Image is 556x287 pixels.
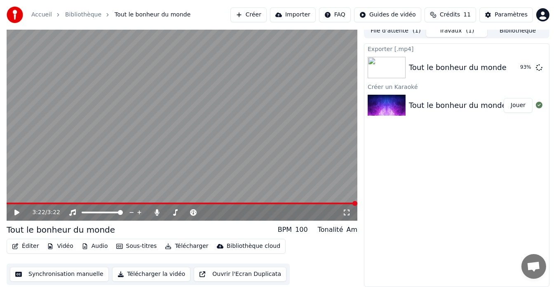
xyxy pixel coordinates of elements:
div: Am [346,225,357,235]
button: Télécharger la vidéo [112,267,191,282]
a: Accueil [31,11,52,19]
a: Ouvrir le chat [521,254,546,279]
div: 100 [295,225,308,235]
button: Ouvrir l'Ecran Duplicata [194,267,286,282]
button: File d'attente [365,25,426,37]
button: Crédits11 [425,7,476,22]
div: Tout le bonheur du monde [409,100,507,111]
button: Jouer [504,98,533,113]
span: ( 1 ) [413,27,421,35]
button: Guides de vidéo [354,7,421,22]
button: Travaux [426,25,487,37]
span: 3:22 [32,208,45,217]
div: 93 % [520,64,533,71]
div: Tout le bonheur du monde [7,224,115,236]
button: Paramètres [479,7,533,22]
button: Audio [78,240,111,252]
div: / [32,208,52,217]
span: 3:22 [47,208,60,217]
img: youka [7,7,23,23]
button: Vidéo [44,240,76,252]
span: ( 1 ) [466,27,474,35]
span: Tout le bonheur du monde [115,11,190,19]
button: Bibliothèque [487,25,548,37]
button: Importer [270,7,316,22]
button: FAQ [319,7,351,22]
span: 11 [463,11,471,19]
a: Bibliothèque [65,11,101,19]
nav: breadcrumb [31,11,190,19]
div: Créer un Karaoké [364,82,549,91]
button: Télécharger [162,240,211,252]
div: Bibliothèque cloud [227,242,280,250]
div: Paramètres [495,11,528,19]
button: Éditer [9,240,42,252]
div: BPM [278,225,292,235]
button: Synchronisation manuelle [10,267,109,282]
div: Tonalité [318,225,343,235]
span: Crédits [440,11,460,19]
div: Tout le bonheur du monde [409,62,507,73]
button: Créer [230,7,267,22]
button: Sous-titres [113,240,160,252]
div: Exporter [.mp4] [364,44,549,54]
